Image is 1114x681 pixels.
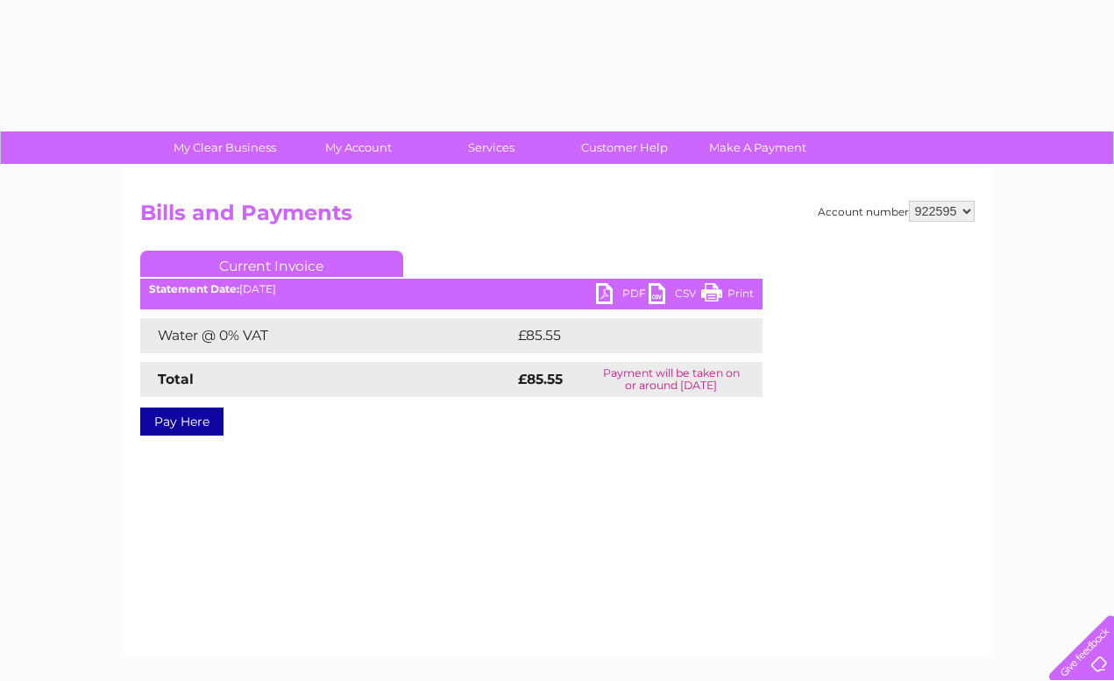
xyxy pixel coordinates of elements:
strong: Total [158,371,194,387]
a: My Account [286,131,430,164]
td: Water @ 0% VAT [140,318,514,353]
td: £85.55 [514,318,727,353]
strong: £85.55 [518,371,563,387]
a: Customer Help [552,131,697,164]
a: My Clear Business [153,131,297,164]
a: Current Invoice [140,251,403,277]
a: Print [701,283,754,309]
div: [DATE] [140,283,763,295]
b: Statement Date: [149,282,239,295]
a: Make A Payment [685,131,830,164]
a: CSV [649,283,701,309]
h2: Bills and Payments [140,201,975,234]
a: Pay Here [140,408,224,436]
div: Account number [818,201,975,222]
a: Services [419,131,564,164]
td: Payment will be taken on or around [DATE] [580,362,763,397]
a: PDF [596,283,649,309]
